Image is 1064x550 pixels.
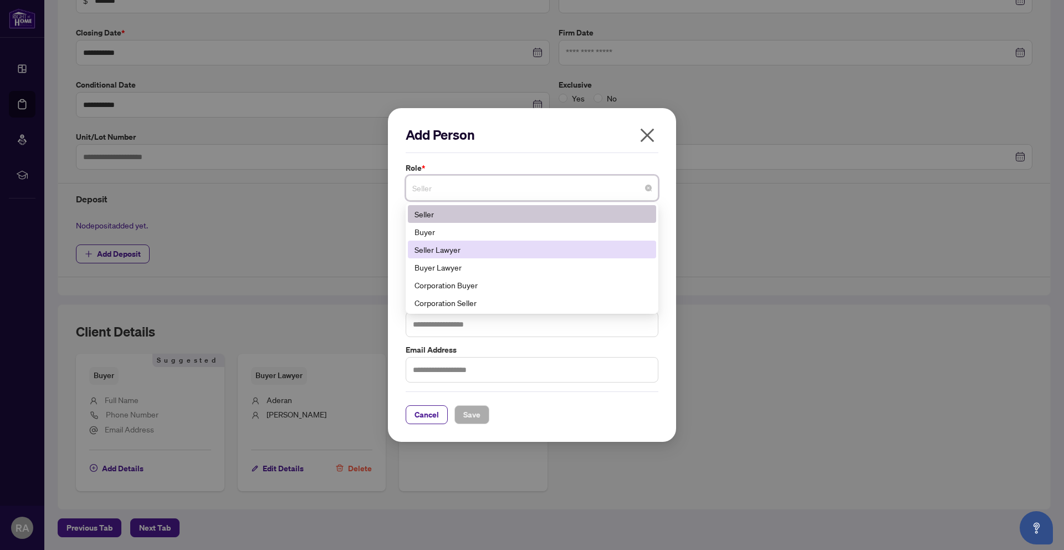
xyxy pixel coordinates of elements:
[408,205,656,223] div: Seller
[415,226,649,238] div: Buyer
[415,243,649,256] div: Seller Lawyer
[406,344,658,356] label: Email Address
[415,261,649,273] div: Buyer Lawyer
[406,405,448,424] button: Cancel
[408,258,656,276] div: Buyer Lawyer
[412,177,652,198] span: Seller
[408,223,656,241] div: Buyer
[406,126,658,144] h2: Add Person
[408,294,656,312] div: Corporation Seller
[415,297,649,309] div: Corporation Seller
[454,405,489,424] button: Save
[645,185,652,191] span: close-circle
[638,126,656,144] span: close
[415,208,649,220] div: Seller
[1020,511,1053,544] button: Open asap
[408,276,656,294] div: Corporation Buyer
[408,241,656,258] div: Seller Lawyer
[415,406,439,424] span: Cancel
[415,279,649,291] div: Corporation Buyer
[406,162,658,174] label: Role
